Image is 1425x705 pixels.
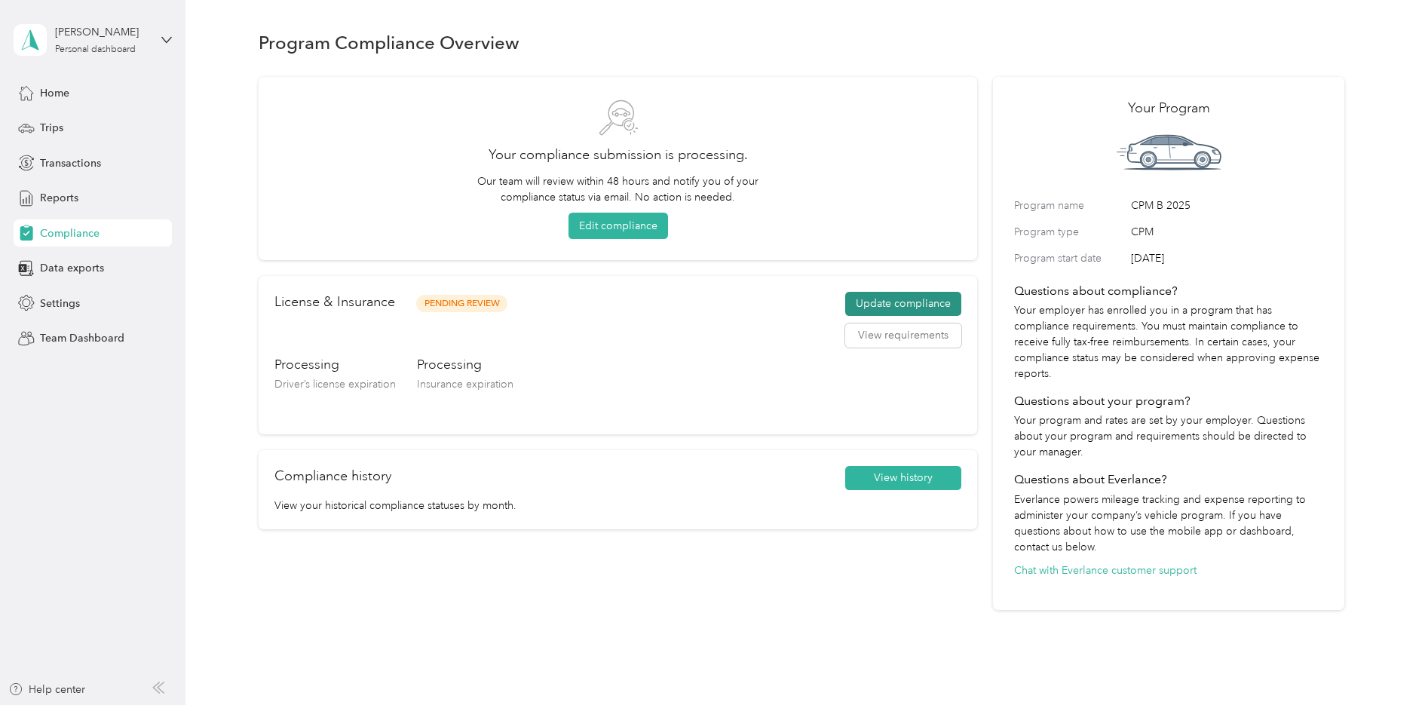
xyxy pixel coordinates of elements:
label: Program start date [1014,250,1126,266]
span: Transactions [40,155,101,171]
span: Trips [40,120,63,136]
span: Data exports [40,260,104,276]
p: Everlance powers mileage tracking and expense reporting to administer your company’s vehicle prog... [1014,492,1323,555]
iframe: Everlance-gr Chat Button Frame [1341,621,1425,705]
h2: License & Insurance [274,292,395,312]
p: Our team will review within 48 hours and notify you of your compliance status via email. No actio... [470,173,766,205]
button: Update compliance [845,292,961,316]
p: Your program and rates are set by your employer. Questions about your program and requirements sh... [1014,412,1323,460]
h2: Your Program [1014,98,1323,118]
p: Your employer has enrolled you in a program that has compliance requirements. You must maintain c... [1014,302,1323,382]
span: Pending Review [416,295,507,312]
span: Insurance expiration [417,378,513,391]
h4: Questions about Everlance? [1014,471,1323,489]
span: Driver’s license expiration [274,378,396,391]
span: [DATE] [1131,250,1323,266]
h2: Compliance history [274,466,391,486]
h2: Your compliance submission is processing. [280,145,956,165]
label: Program name [1014,198,1126,213]
span: Home [40,85,69,101]
button: View history [845,466,961,490]
span: Team Dashboard [40,330,124,346]
span: CPM B 2025 [1131,198,1323,213]
span: Compliance [40,225,100,241]
button: Chat with Everlance customer support [1014,562,1197,578]
div: [PERSON_NAME] [55,24,149,40]
button: Help center [8,682,85,697]
span: CPM [1131,224,1323,240]
label: Program type [1014,224,1126,240]
p: View your historical compliance statuses by month. [274,498,961,513]
button: Edit compliance [568,213,668,239]
h4: Questions about compliance? [1014,282,1323,300]
h4: Questions about your program? [1014,392,1323,410]
div: Personal dashboard [55,45,136,54]
h3: Processing [417,355,513,374]
h3: Processing [274,355,396,374]
span: Reports [40,190,78,206]
span: Settings [40,296,80,311]
h1: Program Compliance Overview [259,35,519,51]
button: View requirements [845,323,961,348]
